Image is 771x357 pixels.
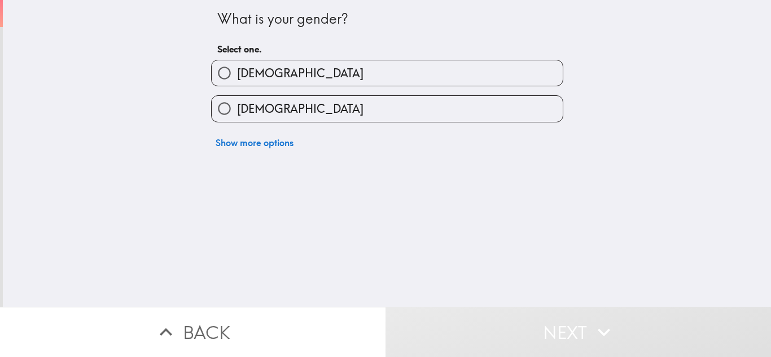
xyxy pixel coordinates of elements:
[217,43,557,55] h6: Select one.
[237,101,363,117] span: [DEMOGRAPHIC_DATA]
[212,60,563,86] button: [DEMOGRAPHIC_DATA]
[211,131,298,154] button: Show more options
[212,96,563,121] button: [DEMOGRAPHIC_DATA]
[237,65,363,81] span: [DEMOGRAPHIC_DATA]
[385,307,771,357] button: Next
[217,10,557,29] div: What is your gender?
